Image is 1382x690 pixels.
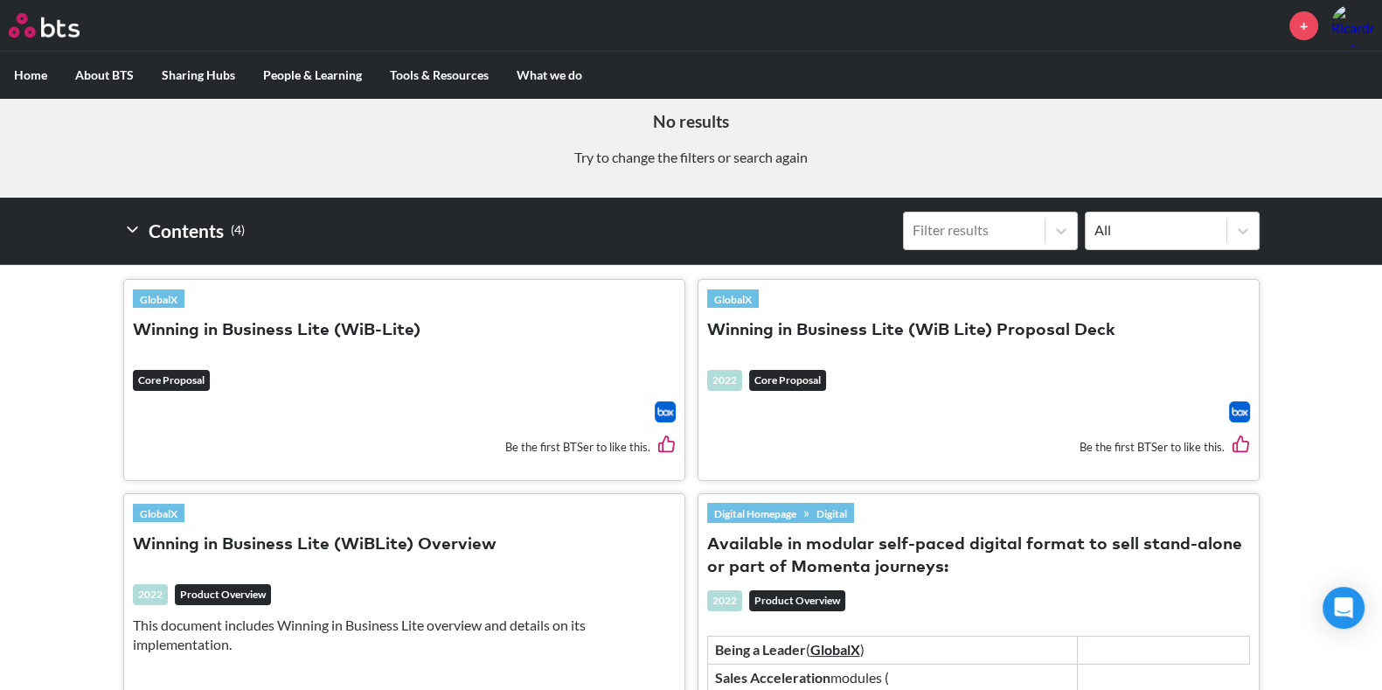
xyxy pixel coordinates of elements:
a: GlobalX [133,289,184,309]
label: What we do [503,52,596,98]
p: Try to change the filters or search again [13,148,1369,167]
a: Profile [1331,4,1373,46]
img: Ricardo Eisenmann [1331,4,1373,46]
a: Digital [809,504,854,523]
div: 2022 [133,584,168,605]
em: Core Proposal [749,370,826,391]
button: Winning in Business Lite (WiBLite) Overview [133,533,497,557]
strong: Being a Leader [715,641,806,658]
img: Box logo [1229,401,1250,422]
div: Filter results [913,220,1036,240]
div: Be the first BTSer to like this. [707,422,1250,470]
em: Core Proposal [133,370,210,391]
img: Box logo [655,401,676,422]
em: Product Overview [175,584,271,605]
p: This document includes Winning in Business Lite overview and details on its implementation. [133,616,676,655]
label: Sharing Hubs [148,52,249,98]
h5: No results [13,110,1369,134]
td: ( ) [707,637,1078,664]
a: GlobalX [707,289,759,309]
a: GlobalX [133,504,184,523]
button: Winning in Business Lite (WiB Lite) Proposal Deck [707,319,1115,343]
a: + [1289,11,1318,40]
a: Go home [9,13,112,38]
label: People & Learning [249,52,376,98]
button: Winning in Business Lite (WiB-Lite) [133,319,420,343]
label: About BTS [61,52,148,98]
label: Tools & Resources [376,52,503,98]
div: 2022 [707,370,742,391]
a: GlobalX [810,641,860,658]
div: 2022 [707,590,742,611]
img: BTS Logo [9,13,80,38]
div: » [707,503,854,522]
h2: Contents [123,212,245,250]
div: Be the first BTSer to like this. [133,422,676,470]
div: All [1094,220,1218,240]
small: ( 4 ) [231,219,245,242]
button: Available in modular self-paced digital format to sell stand-alone or part of Momenta journeys: [707,533,1250,581]
a: Download file from Box [655,401,676,422]
div: Open Intercom Messenger [1323,587,1365,629]
a: Download file from Box [1229,401,1250,422]
a: Digital Homepage [707,504,803,523]
em: Product Overview [749,590,845,611]
strong: Sales Acceleration [715,669,830,686]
